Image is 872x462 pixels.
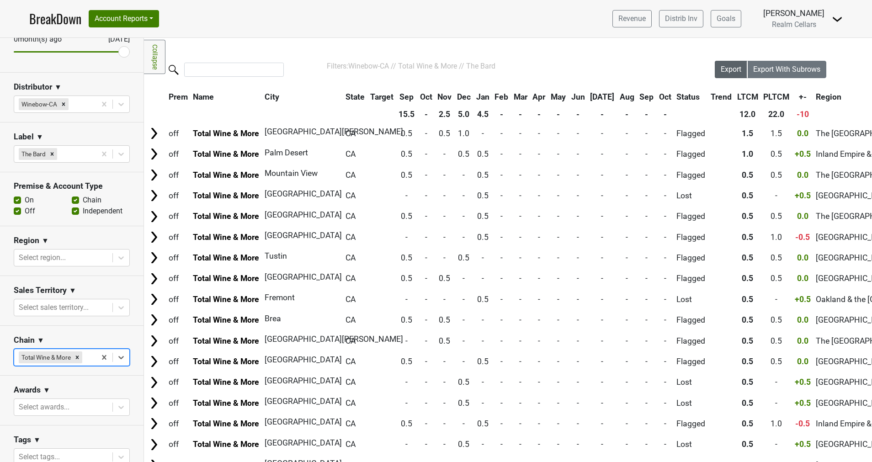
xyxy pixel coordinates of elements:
th: - [548,106,568,122]
td: Lost [675,186,708,205]
span: 1.0 [742,149,753,159]
td: Flagged [675,269,708,288]
span: 0.5 [458,149,469,159]
img: Arrow right [147,127,161,140]
span: - [519,149,521,159]
span: 0.5 [401,129,412,138]
span: Name [193,92,214,101]
span: 0.5 [401,253,412,262]
span: -10 [797,110,809,119]
td: off [166,227,190,247]
th: Sep: activate to sort column ascending [638,89,656,105]
span: - [577,253,579,262]
span: +- [799,92,807,101]
a: Revenue [612,10,652,27]
th: - [531,106,548,122]
span: - [664,129,666,138]
span: ▼ [42,235,49,246]
a: BreakDown [29,9,81,28]
span: - [645,170,648,180]
span: - [626,149,628,159]
h3: Tags [14,435,31,445]
span: - [626,129,628,138]
span: - [463,170,465,180]
div: Winebow-CA [19,98,58,110]
span: CA [346,149,356,159]
span: - [601,170,603,180]
a: Total Wine & More [193,129,259,138]
td: off [166,269,190,288]
span: - [557,129,559,138]
th: 5.0 [455,106,473,122]
th: - [638,106,656,122]
span: 0.5 [439,129,450,138]
a: Total Wine & More [193,149,259,159]
label: Independent [83,206,122,217]
span: - [538,274,540,283]
a: Total Wine & More [193,212,259,221]
td: off [166,144,190,164]
h3: Chain [14,335,35,345]
h3: Awards [14,385,41,395]
div: Remove Total Wine & More [72,351,82,363]
th: Oct: activate to sort column ascending [657,89,674,105]
th: Jan: activate to sort column ascending [474,89,492,105]
img: Arrow right [147,313,161,327]
td: Flagged [675,144,708,164]
span: 0.5 [477,233,489,242]
td: Lost [675,289,708,309]
th: Apr: activate to sort column ascending [531,89,548,105]
a: Total Wine & More [193,315,259,324]
span: 1.5 [771,129,782,138]
h3: Label [14,132,34,142]
span: ▼ [36,132,43,143]
span: - [425,170,427,180]
span: 0.5 [742,233,753,242]
span: Tustin [265,251,287,260]
img: Arrow right [147,210,161,223]
span: - [425,253,427,262]
span: 0.5 [401,170,412,180]
span: 0.0 [797,170,808,180]
span: CA [346,191,356,200]
th: 12.0 [735,106,760,122]
span: 0.0 [797,212,808,221]
span: - [538,253,540,262]
span: - [577,149,579,159]
td: Flagged [675,165,708,185]
td: Flagged [675,123,708,143]
span: - [626,233,628,242]
th: State: activate to sort column ascending [343,89,367,105]
img: Arrow right [147,147,161,161]
span: - [519,212,521,221]
a: Collapse [144,40,165,74]
span: - [557,274,559,283]
th: Mar: activate to sort column ascending [511,89,530,105]
img: Arrow right [147,376,161,389]
th: Status: activate to sort column ascending [675,89,708,105]
span: - [443,253,446,262]
span: - [775,191,777,200]
span: [GEOGRAPHIC_DATA] [265,231,342,240]
span: - [538,212,540,221]
th: PLTCM: activate to sort column ascending [761,89,792,105]
a: Total Wine & More [193,233,259,242]
img: Dropdown Menu [832,14,843,25]
span: - [443,191,446,200]
td: Flagged [675,207,708,226]
span: CA [346,129,356,138]
span: - [519,170,521,180]
a: Total Wine & More [193,377,259,387]
th: Prem: activate to sort column ascending [166,89,190,105]
span: 0.5 [458,253,469,262]
a: Total Wine & More [193,398,259,408]
button: Account Reports [89,10,159,27]
span: - [425,129,427,138]
span: - [664,191,666,200]
span: - [538,170,540,180]
span: - [626,253,628,262]
span: - [500,129,503,138]
th: 2.5 [436,106,454,122]
th: Feb: activate to sort column ascending [492,89,510,105]
span: 0.5 [401,212,412,221]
